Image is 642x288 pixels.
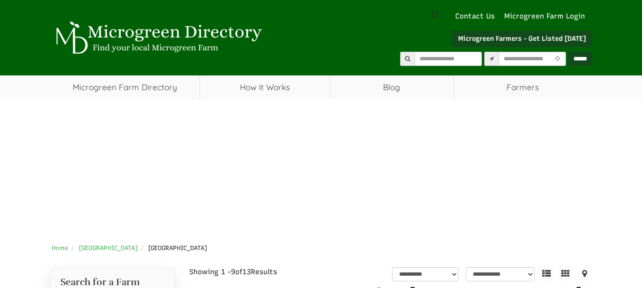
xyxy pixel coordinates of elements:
[454,75,592,99] span: Farmers
[36,104,606,237] iframe: Advertisement
[504,11,590,21] a: Microgreen Farm Login
[452,31,592,47] a: Microgreen Farmers - Get Listed [DATE]
[242,268,251,276] span: 13
[189,267,323,277] div: Showing 1 - of Results
[330,75,453,99] a: Blog
[553,56,563,62] i: Use Current Location
[50,21,264,55] img: Microgreen Directory
[79,244,138,251] a: [GEOGRAPHIC_DATA]
[231,268,235,276] span: 9
[50,75,200,99] a: Microgreen Farm Directory
[52,244,68,251] a: Home
[60,277,165,288] h2: Search for a Farm
[466,267,535,281] select: sortbox-1
[392,267,459,281] select: overall_rating_filter-1
[200,75,330,99] a: How It Works
[450,11,499,21] a: Contact Us
[148,244,207,251] span: [GEOGRAPHIC_DATA]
